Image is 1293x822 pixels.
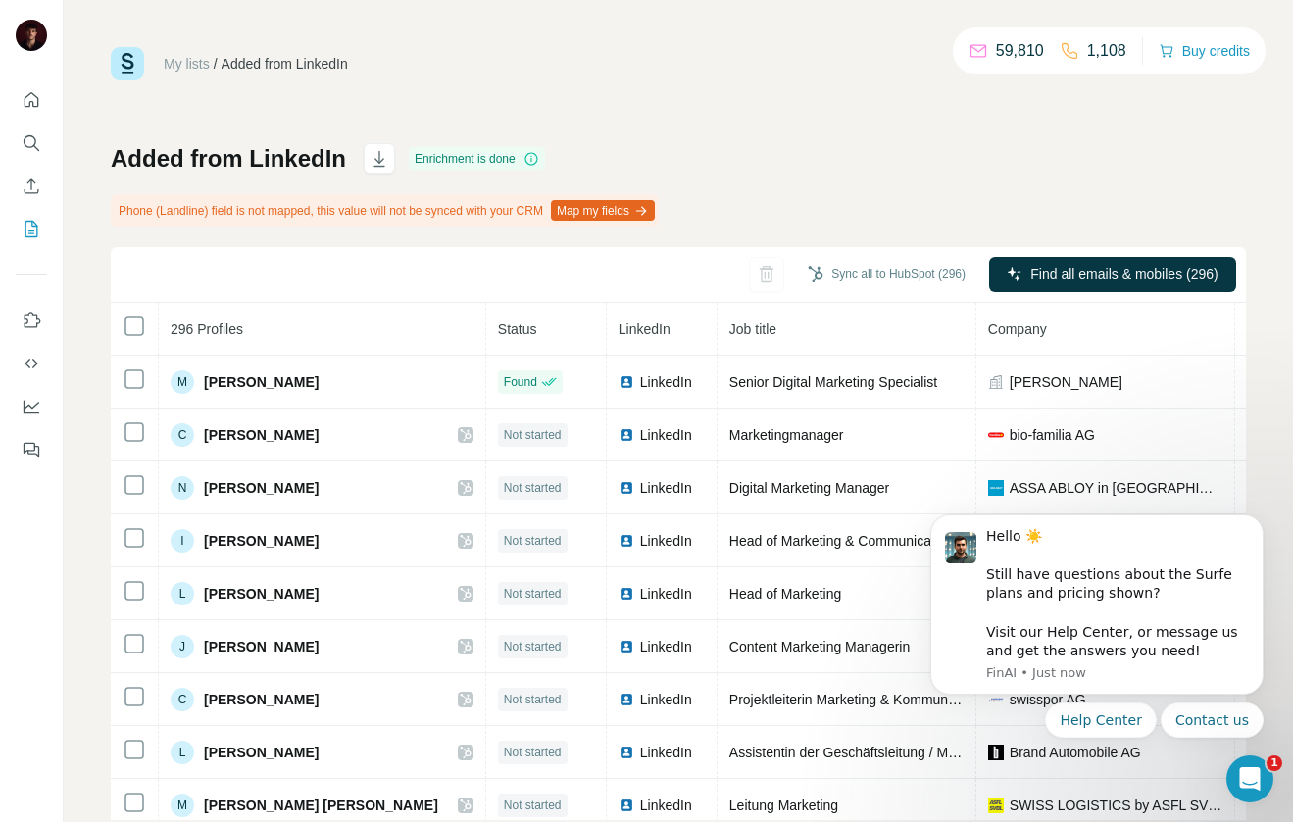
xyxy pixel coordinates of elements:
button: Map my fields [551,200,655,221]
span: bio-familia AG [1010,425,1095,445]
span: LinkedIn [640,743,692,762]
span: Marketingmanager [729,427,844,443]
button: Use Surfe on LinkedIn [16,303,47,338]
img: LinkedIn logo [619,586,634,602]
span: Not started [504,744,562,761]
p: 59,810 [996,39,1044,63]
span: ASSA ABLOY in [GEOGRAPHIC_DATA] [1010,478,1222,498]
span: LinkedIn [640,637,692,656]
span: LinkedIn [640,584,692,604]
span: Head of Marketing [729,586,841,602]
iframe: Intercom notifications message [901,485,1293,769]
span: Senior Digital Marketing Specialist [729,374,937,390]
div: M [171,370,194,394]
span: [PERSON_NAME] [1010,372,1122,392]
button: Enrich CSV [16,169,47,204]
span: LinkedIn [640,478,692,498]
a: My lists [164,56,210,72]
span: [PERSON_NAME] [204,478,319,498]
button: Feedback [16,432,47,467]
img: LinkedIn logo [619,480,634,496]
div: N [171,476,194,500]
span: Company [988,321,1047,337]
img: LinkedIn logo [619,745,634,760]
img: LinkedIn logo [619,533,634,549]
button: Dashboard [16,389,47,424]
img: Surfe Logo [111,47,144,80]
img: company-logo [988,480,1004,496]
span: Not started [504,691,562,708]
span: Leitung Marketing [729,798,838,813]
span: LinkedIn [640,690,692,709]
span: Projektleiterin Marketing & Kommunikation [729,692,988,707]
div: Enrichment is done [409,147,545,170]
img: LinkedIn logo [619,427,634,443]
span: SWISS LOGISTICS by ASFL SVBL DE [1010,796,1222,815]
span: Digital Marketing Manager [729,480,889,496]
span: Not started [504,797,562,814]
button: Buy credits [1159,37,1250,65]
span: [PERSON_NAME] [204,372,319,392]
div: J [171,635,194,658]
img: LinkedIn logo [619,692,634,707]
span: Not started [504,585,562,603]
div: C [171,688,194,711]
span: LinkedIn [640,531,692,551]
span: [PERSON_NAME] [204,531,319,551]
span: [PERSON_NAME] [204,425,319,445]
button: Find all emails & mobiles (296) [989,257,1236,292]
button: Sync all to HubSpot (296) [794,260,979,289]
span: Status [498,321,537,337]
img: company-logo [988,798,1004,813]
button: Quick start [16,82,47,118]
span: LinkedIn [640,796,692,815]
div: L [171,741,194,764]
span: Job title [729,321,776,337]
span: [PERSON_NAME] [204,743,319,762]
button: Search [16,125,47,161]
img: LinkedIn logo [619,374,634,390]
span: Found [504,373,537,391]
span: [PERSON_NAME] [204,584,319,604]
span: Not started [504,638,562,655]
span: Content Marketing Managerin [729,639,910,654]
p: 1,108 [1087,39,1126,63]
img: LinkedIn logo [619,798,634,813]
div: L [171,582,194,605]
span: Not started [504,532,562,550]
div: C [171,423,194,447]
img: company-logo [988,427,1004,443]
div: M [171,794,194,817]
span: Assistentin der Geschäftsleitung / Marketing [729,745,997,760]
div: I [171,529,194,553]
span: [PERSON_NAME] [204,690,319,709]
span: [PERSON_NAME] [PERSON_NAME] [204,796,438,815]
span: Not started [504,479,562,497]
span: 296 Profiles [171,321,243,337]
button: Use Surfe API [16,346,47,381]
span: Head of Marketing & Communications [729,533,961,549]
div: Phone (Landline) field is not mapped, this value will not be synced with your CRM [111,194,659,227]
img: Avatar [16,20,47,51]
span: LinkedIn [640,372,692,392]
button: My lists [16,212,47,247]
span: 1 [1267,755,1282,771]
div: Added from LinkedIn [222,54,348,73]
h1: Added from LinkedIn [111,143,346,174]
span: [PERSON_NAME] [204,637,319,656]
iframe: Intercom live chat [1226,755,1273,802]
li: / [214,54,218,73]
span: LinkedIn [640,425,692,445]
span: Find all emails & mobiles (296) [1030,265,1218,284]
span: LinkedIn [619,321,671,337]
img: LinkedIn logo [619,639,634,654]
span: Not started [504,426,562,444]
